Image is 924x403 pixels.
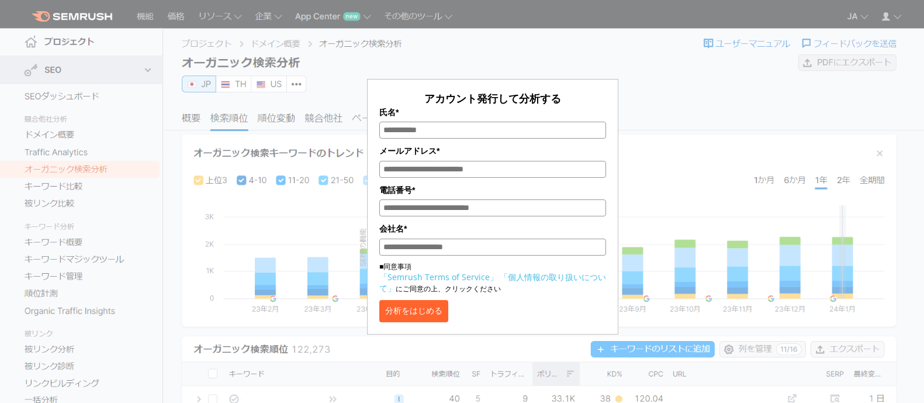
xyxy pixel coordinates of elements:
label: メールアドレス* [379,144,606,157]
p: ■同意事項 にご同意の上、クリックください [379,261,606,294]
span: アカウント発行して分析する [424,91,561,105]
label: 電話番号* [379,184,606,197]
a: 「Semrush Terms of Service」 [379,271,498,283]
button: 分析をはじめる [379,300,448,322]
a: 「個人情報の取り扱いについて」 [379,271,606,294]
